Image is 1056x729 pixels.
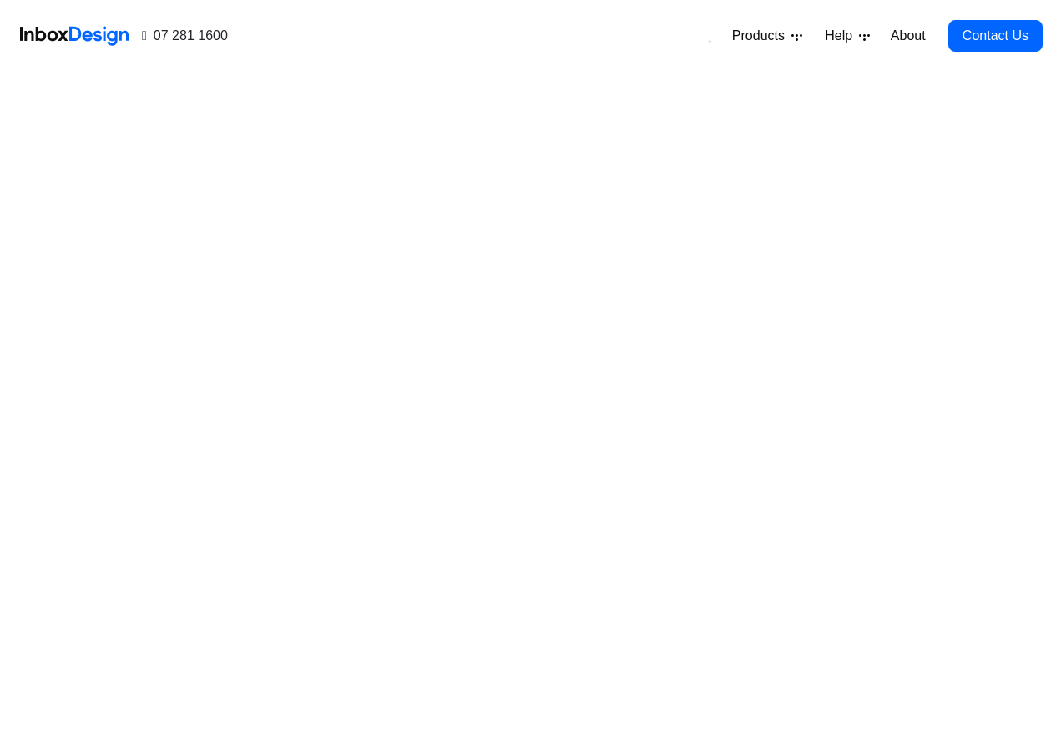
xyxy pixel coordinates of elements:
a: Help [816,19,874,53]
span: Products [730,26,790,46]
a: About [883,19,929,53]
a: Contact Us [947,20,1043,52]
a: 07 281 1600 [142,26,225,46]
a: Products [724,19,807,53]
span: Help [823,26,856,46]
